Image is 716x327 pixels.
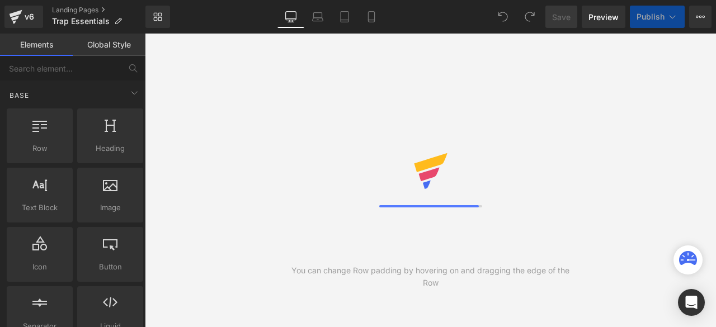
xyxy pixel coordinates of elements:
[10,261,69,273] span: Icon
[10,202,69,214] span: Text Block
[81,261,140,273] span: Button
[145,6,170,28] a: New Library
[492,6,514,28] button: Undo
[358,6,385,28] a: Mobile
[10,143,69,154] span: Row
[331,6,358,28] a: Tablet
[678,289,705,316] div: Open Intercom Messenger
[552,11,571,23] span: Save
[689,6,712,28] button: More
[73,34,145,56] a: Global Style
[288,264,573,289] div: You can change Row padding by hovering on and dragging the edge of the Row
[8,90,30,101] span: Base
[588,11,619,23] span: Preview
[52,6,145,15] a: Landing Pages
[81,202,140,214] span: Image
[304,6,331,28] a: Laptop
[81,143,140,154] span: Heading
[22,10,36,24] div: v6
[582,6,625,28] a: Preview
[52,17,110,26] span: Trap Essentials
[277,6,304,28] a: Desktop
[630,6,685,28] button: Publish
[519,6,541,28] button: Redo
[637,12,665,21] span: Publish
[4,6,43,28] a: v6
